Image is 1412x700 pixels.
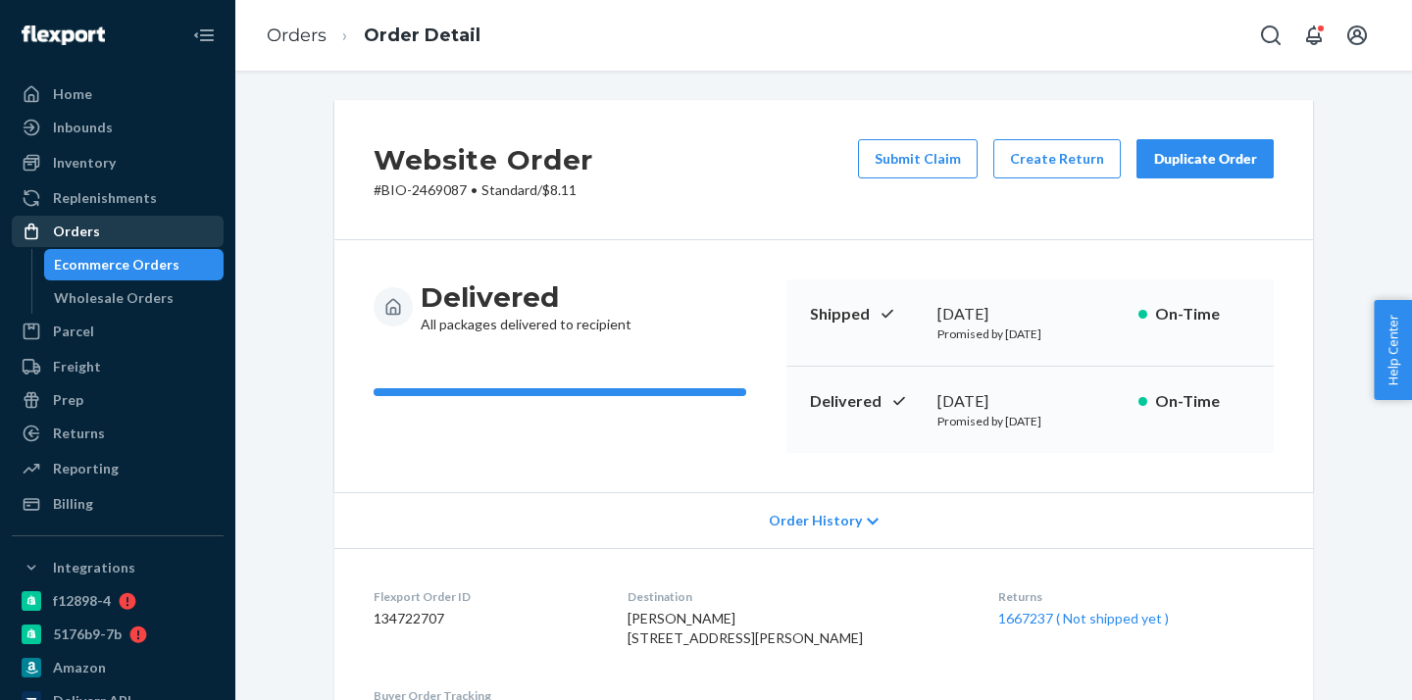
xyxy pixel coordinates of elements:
p: On-Time [1155,390,1250,413]
a: Inbounds [12,112,224,143]
button: Help Center [1374,300,1412,400]
div: Parcel [53,322,94,341]
div: f12898-4 [53,591,111,611]
div: Returns [53,424,105,443]
a: Parcel [12,316,224,347]
a: Freight [12,351,224,382]
div: Ecommerce Orders [54,255,179,275]
a: 1667237 ( Not shipped yet ) [998,610,1169,626]
a: Order Detail [364,25,480,46]
a: Orders [267,25,327,46]
button: Duplicate Order [1136,139,1274,178]
p: Delivered [810,390,922,413]
a: Amazon [12,652,224,683]
a: Prep [12,384,224,416]
dd: 134722707 [374,609,596,628]
a: Home [12,78,224,110]
div: 5176b9-7b [53,625,122,644]
a: 5176b9-7b [12,619,224,650]
span: Order History [769,511,862,530]
p: Promised by [DATE] [937,325,1123,342]
p: Shipped [810,303,922,325]
div: Duplicate Order [1153,149,1257,169]
div: Wholesale Orders [54,288,174,308]
h3: Delivered [421,279,631,315]
ol: breadcrumbs [251,7,496,65]
div: Inventory [53,153,116,173]
button: Integrations [12,552,224,583]
a: Ecommerce Orders [44,249,225,280]
a: Billing [12,488,224,520]
div: Integrations [53,558,135,577]
a: Returns [12,418,224,449]
p: Promised by [DATE] [937,413,1123,429]
dt: Destination [628,588,968,605]
a: Replenishments [12,182,224,214]
p: On-Time [1155,303,1250,325]
div: Prep [53,390,83,410]
div: Amazon [53,658,106,677]
div: All packages delivered to recipient [421,279,631,334]
span: Standard [481,181,537,198]
dt: Returns [998,588,1274,605]
span: [PERSON_NAME] [STREET_ADDRESS][PERSON_NAME] [628,610,863,646]
button: Create Return [993,139,1121,178]
dt: Flexport Order ID [374,588,596,605]
div: [DATE] [937,303,1123,325]
div: Home [53,84,92,104]
button: Open account menu [1337,16,1377,55]
div: Inbounds [53,118,113,137]
span: • [471,181,478,198]
p: # BIO-2469087 / $8.11 [374,180,593,200]
button: Open Search Box [1251,16,1290,55]
div: [DATE] [937,390,1123,413]
div: Replenishments [53,188,157,208]
a: Wholesale Orders [44,282,225,314]
button: Close Navigation [184,16,224,55]
div: Billing [53,494,93,514]
button: Open notifications [1294,16,1334,55]
img: Flexport logo [22,25,105,45]
a: Orders [12,216,224,247]
a: f12898-4 [12,585,224,617]
h2: Website Order [374,139,593,180]
div: Freight [53,357,101,376]
a: Inventory [12,147,224,178]
div: Orders [53,222,100,241]
div: Reporting [53,459,119,478]
a: Reporting [12,453,224,484]
button: Submit Claim [858,139,978,178]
